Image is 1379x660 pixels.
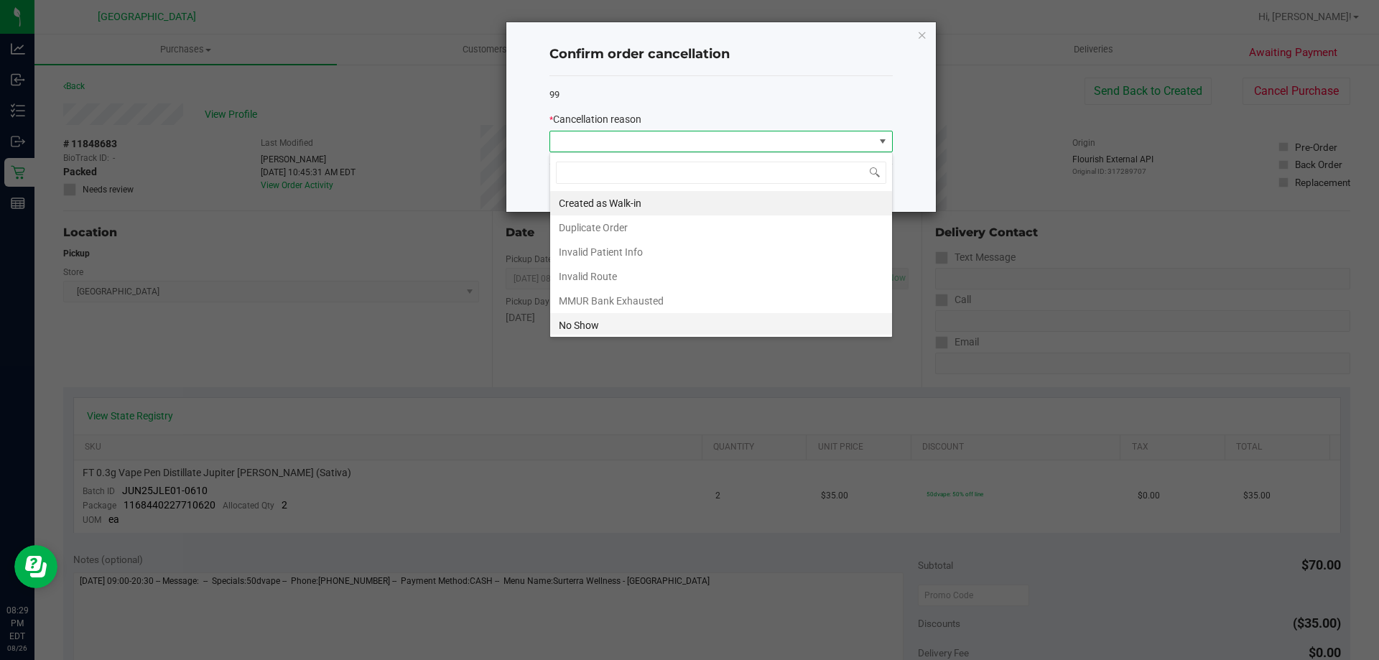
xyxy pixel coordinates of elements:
li: Invalid Patient Info [550,240,892,264]
button: Close [917,26,927,43]
li: MMUR Bank Exhausted [550,289,892,313]
li: Created as Walk-in [550,191,892,215]
span: 99 [549,89,560,100]
li: No Show [550,313,892,338]
li: Invalid Route [550,264,892,289]
li: Duplicate Order [550,215,892,240]
span: Cancellation reason [553,113,641,125]
h4: Confirm order cancellation [549,45,893,64]
iframe: Resource center [14,545,57,588]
